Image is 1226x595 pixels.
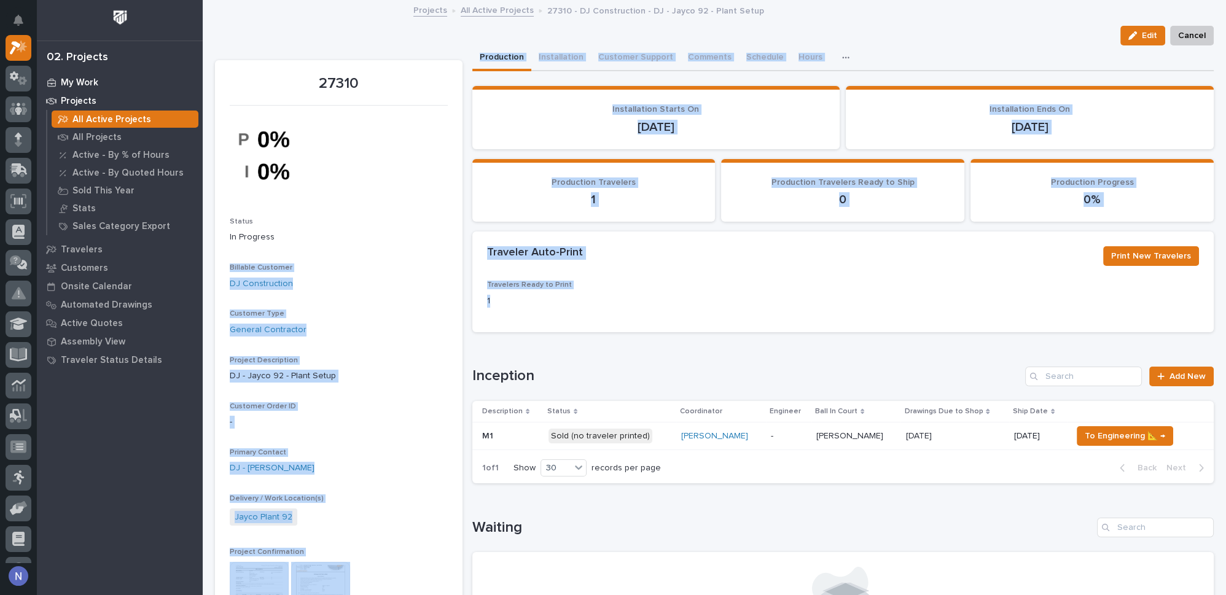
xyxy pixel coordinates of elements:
span: Back [1130,462,1157,473]
a: General Contractor [230,324,306,336]
span: Add New [1169,372,1206,381]
a: Add New [1149,367,1214,386]
button: Installation [531,45,591,71]
a: Sold This Year [47,182,203,199]
a: All Projects [47,128,203,146]
a: Stats [47,200,203,217]
span: Delivery / Work Location(s) [230,495,324,502]
p: Projects [61,96,96,107]
button: Comments [681,45,739,71]
p: Drawings Due to Shop [904,405,983,418]
a: Traveler Status Details [37,351,203,369]
span: Project Description [230,357,298,364]
p: In Progress [230,231,448,244]
p: All Active Projects [72,114,151,125]
button: Edit [1120,26,1165,45]
p: Engineer [770,405,801,418]
p: Stats [72,203,96,214]
p: Sales Category Export [72,221,170,232]
span: Edit [1142,30,1157,41]
p: Travelers [61,244,103,255]
a: All Active Projects [461,2,534,17]
input: Search [1097,518,1214,537]
a: Active - By % of Hours [47,146,203,163]
span: Production Travelers Ready to Ship [771,178,915,187]
div: Sold (no traveler printed) [549,429,652,444]
p: Traveler Status Details [61,355,162,366]
button: users-avatar [6,563,31,589]
tr: M1M1 Sold (no traveler printed)[PERSON_NAME] -[PERSON_NAME][PERSON_NAME] [DATE][DATE] [DATE]To En... [472,422,1214,449]
a: Projects [413,2,447,17]
a: Projects [37,91,203,110]
p: 0% [985,192,1199,207]
p: Assembly View [61,336,125,348]
div: 02. Projects [47,51,108,64]
p: 1 [487,192,701,207]
span: Production Travelers [552,178,636,187]
a: Active Quotes [37,314,203,332]
span: Print New Travelers [1111,249,1191,263]
p: records per page [592,463,661,473]
a: My Work [37,73,203,91]
p: 27310 [230,75,448,93]
span: Cancel [1178,28,1206,43]
div: 30 [541,462,571,475]
span: Installation Starts On [612,105,699,114]
p: Active - By % of Hours [72,150,170,161]
p: Ship Date [1013,405,1048,418]
h1: Inception [472,367,1020,385]
p: [DATE] [861,120,1199,134]
button: Print New Travelers [1103,246,1199,266]
a: Jayco Plant 92 [235,511,292,524]
p: [DATE] [1014,431,1062,441]
span: Customer Type [230,310,284,317]
p: All Projects [72,132,122,143]
a: DJ Construction [230,278,293,290]
p: M1 [482,429,496,441]
button: Next [1162,462,1214,473]
a: Active - By Quoted Hours [47,164,203,181]
p: [DATE] [905,429,934,441]
span: Production Progress [1051,178,1134,187]
p: - [771,431,806,441]
p: Customers [61,263,108,274]
p: [DATE] [487,120,826,134]
span: Next [1166,462,1193,473]
button: Notifications [6,7,31,33]
a: Automated Drawings [37,295,203,314]
button: Cancel [1170,26,1214,45]
p: 1 [487,295,714,308]
a: Customers [37,259,203,277]
span: Customer Order ID [230,403,296,410]
p: Ball In Court [815,405,857,418]
p: My Work [61,77,98,88]
span: Travelers Ready to Print [487,281,572,289]
p: 27310 - DJ Construction - DJ - Jayco 92 - Plant Setup [547,3,764,17]
p: Coordinator [680,405,722,418]
span: Status [230,218,253,225]
a: Sales Category Export [47,217,203,235]
a: [PERSON_NAME] [681,431,748,441]
button: To Engineering 📐 → [1077,426,1173,446]
p: Description [482,405,523,418]
button: Customer Support [591,45,681,71]
span: To Engineering 📐 → [1085,429,1165,443]
img: Workspace Logo [109,6,131,29]
button: Back [1110,462,1162,473]
p: - [230,416,448,429]
span: Primary Contact [230,449,286,456]
input: Search [1025,367,1142,386]
p: Show [513,463,536,473]
img: F9QwnMkBPSKvqUPSSzjzmIczhqarqzR7dQqAmmJWZ24 [230,113,322,198]
div: Notifications [15,15,31,34]
p: DJ - Jayco 92 - Plant Setup [230,370,448,383]
p: 1 of 1 [472,453,509,483]
p: Active - By Quoted Hours [72,168,184,179]
p: 0 [736,192,950,207]
p: Onsite Calendar [61,281,132,292]
p: Active Quotes [61,318,123,329]
p: Automated Drawings [61,300,152,311]
p: Status [547,405,571,418]
span: Billable Customer [230,264,292,271]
